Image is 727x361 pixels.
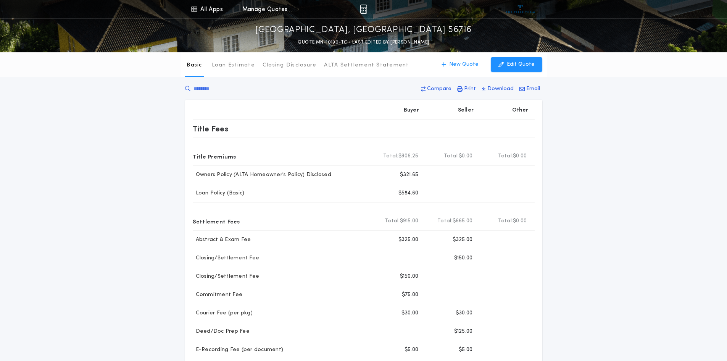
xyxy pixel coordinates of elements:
[464,85,476,93] p: Print
[506,5,535,13] img: vs-icon
[479,82,516,96] button: Download
[385,217,400,225] b: Total:
[193,346,284,354] p: E-Recording Fee (per document)
[193,189,245,197] p: Loan Policy (Basic)
[458,107,474,114] p: Seller
[437,217,453,225] b: Total:
[193,254,260,262] p: Closing/Settlement Fee
[453,236,473,244] p: $325.00
[454,254,473,262] p: $150.00
[193,328,250,335] p: Deed/Doc Prep Fee
[513,152,527,160] span: $0.00
[517,82,542,96] button: Email
[512,107,528,114] p: Other
[491,57,542,72] button: Edit Quote
[400,171,419,179] p: $321.65
[454,328,473,335] p: $125.00
[193,150,236,162] p: Title Premiums
[444,152,459,160] b: Total:
[360,5,367,14] img: img
[459,346,472,354] p: $5.00
[193,123,229,135] p: Title Fees
[400,217,419,225] span: $915.00
[507,61,535,68] p: Edit Quote
[498,217,513,225] b: Total:
[324,62,409,69] p: ALTA Settlement Statement
[193,291,243,299] p: Commitment Fee
[193,309,253,317] p: Courier Fee (per pkg)
[513,217,527,225] span: $0.00
[398,152,419,160] span: $906.25
[526,85,540,93] p: Email
[187,62,202,69] p: Basic
[401,309,419,317] p: $30.00
[400,273,419,280] p: $150.00
[402,291,419,299] p: $75.00
[398,189,419,197] p: $584.60
[263,62,317,69] p: Closing Disclosure
[193,171,331,179] p: Owners Policy (ALTA Homeowner's Policy) Disclosed
[193,236,251,244] p: Abstract & Exam Fee
[427,85,451,93] p: Compare
[404,107,419,114] p: Buyer
[212,62,255,69] p: Loan Estimate
[453,217,473,225] span: $665.00
[456,309,473,317] p: $30.00
[298,39,429,46] p: QUOTE MN-10190-TC - LAST EDITED BY [PERSON_NAME]
[383,152,398,160] b: Total:
[498,152,513,160] b: Total:
[434,57,486,72] button: New Quote
[193,273,260,280] p: Closing/Settlement Fee
[487,85,514,93] p: Download
[193,215,240,227] p: Settlement Fees
[398,236,419,244] p: $325.00
[255,24,472,36] p: [GEOGRAPHIC_DATA], [GEOGRAPHIC_DATA] 56716
[405,346,418,354] p: $5.00
[449,61,479,68] p: New Quote
[459,152,472,160] span: $0.00
[419,82,454,96] button: Compare
[455,82,478,96] button: Print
